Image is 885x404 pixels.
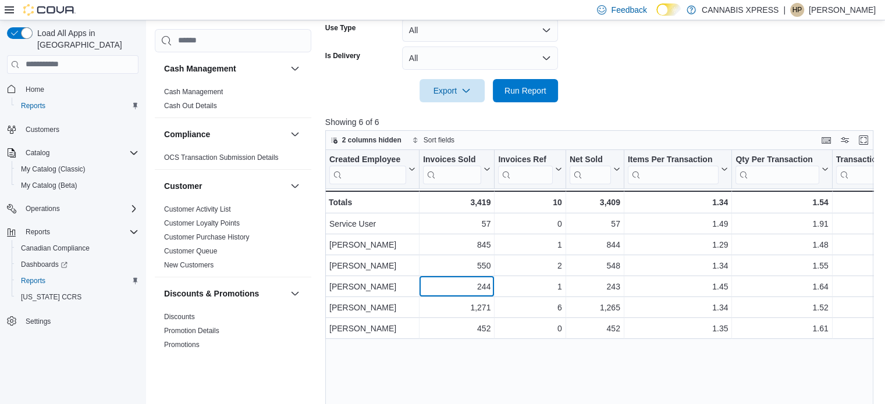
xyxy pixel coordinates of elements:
a: Canadian Compliance [16,241,94,255]
span: Export [426,79,478,102]
div: 1.48 [735,238,828,252]
span: Sort fields [424,135,454,145]
h3: Cash Management [164,63,236,74]
button: Keyboard shortcuts [819,133,833,147]
span: HP [792,3,802,17]
nav: Complex example [7,76,138,360]
span: Cash Out Details [164,101,217,110]
a: Customers [21,123,64,137]
span: Settings [21,313,138,328]
div: 1 [498,238,561,252]
button: Items Per Transaction [628,154,728,184]
div: Items Per Transaction [628,154,719,165]
span: Settings [26,317,51,326]
span: Reports [21,225,138,239]
div: 57 [423,217,491,231]
div: 1.35 [628,321,728,335]
a: Customer Activity List [164,205,231,213]
button: Customer [164,180,286,192]
div: Net Sold [570,154,611,165]
button: Reports [21,225,55,239]
img: Cova [23,4,76,16]
div: Qty Per Transaction [735,154,819,184]
a: Reports [16,274,50,288]
h3: Compliance [164,128,210,140]
div: Harrattan Parhar [790,3,804,17]
div: 1.49 [628,217,728,231]
button: Export [420,79,485,102]
div: [PERSON_NAME] [329,259,415,273]
button: Catalog [21,146,54,160]
div: 452 [570,321,620,335]
div: Service User [329,217,415,231]
button: Cash Management [164,63,286,74]
a: Reports [16,99,50,113]
div: Invoices Sold [423,154,481,184]
a: My Catalog (Beta) [16,178,82,192]
div: 1,265 [570,301,620,314]
a: Promotions [164,341,200,349]
button: Enter fullscreen [856,133,870,147]
span: Dashboards [21,260,67,269]
div: 550 [423,259,491,273]
p: | [783,3,786,17]
div: 1 [498,280,561,294]
div: [PERSON_NAME] [329,238,415,252]
div: 1,271 [423,301,491,314]
button: Canadian Compliance [12,240,143,256]
span: Reports [16,274,138,288]
button: Cash Management [288,62,302,76]
a: Settings [21,314,55,328]
div: 0 [498,217,561,231]
div: Invoices Sold [423,154,481,165]
a: Dashboards [16,258,72,271]
button: Discounts & Promotions [164,288,286,299]
div: Net Sold [570,154,611,184]
span: New Customers [164,260,214,270]
div: 1.34 [628,259,728,273]
span: Reports [16,99,138,113]
span: Load All Apps in [GEOGRAPHIC_DATA] [33,27,138,51]
a: Customer Loyalty Points [164,219,240,227]
span: Catalog [26,148,49,158]
button: Home [2,81,143,98]
button: Invoices Ref [498,154,561,184]
button: All [402,47,558,70]
div: Items Per Transaction [628,154,719,184]
span: Home [21,82,138,96]
div: Qty Per Transaction [735,154,819,165]
div: 548 [570,259,620,273]
div: 1.34 [628,301,728,314]
span: Home [26,85,44,94]
span: Reports [21,276,45,285]
button: Operations [2,201,143,217]
span: Promotion Details [164,326,219,335]
div: [PERSON_NAME] [329,321,415,335]
span: [US_STATE] CCRS [21,292,81,302]
div: Totals [329,195,415,209]
button: Invoices Sold [423,154,491,184]
button: Customers [2,121,143,138]
div: 0 [498,321,561,335]
div: 6 [498,301,561,314]
button: Run Report [493,79,558,102]
button: Discounts & Promotions [288,287,302,301]
div: Created Employee [329,154,406,184]
div: 10 [498,195,561,209]
button: All [402,19,558,42]
span: 2 columns hidden [342,135,401,145]
span: OCS Transaction Submission Details [164,153,279,162]
div: 57 [570,217,620,231]
input: Dark Mode [656,3,681,16]
span: My Catalog (Classic) [16,162,138,176]
div: 244 [423,280,491,294]
span: Run Report [504,85,546,96]
div: 844 [570,238,620,252]
h3: Discounts & Promotions [164,288,259,299]
button: Reports [2,224,143,240]
div: 1.61 [735,321,828,335]
h3: Customer [164,180,202,192]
